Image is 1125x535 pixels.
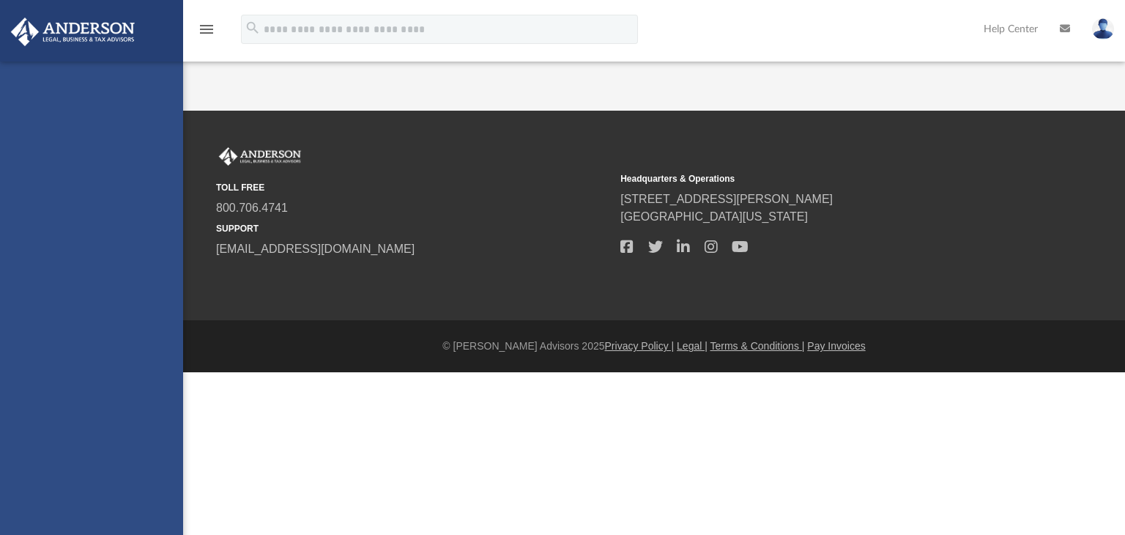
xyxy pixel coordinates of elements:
[216,147,304,166] img: Anderson Advisors Platinum Portal
[216,202,288,214] a: 800.706.4741
[677,340,708,352] a: Legal |
[183,339,1125,354] div: © [PERSON_NAME] Advisors 2025
[620,193,833,205] a: [STREET_ADDRESS][PERSON_NAME]
[620,210,808,223] a: [GEOGRAPHIC_DATA][US_STATE]
[7,18,139,46] img: Anderson Advisors Platinum Portal
[216,243,415,255] a: [EMAIL_ADDRESS][DOMAIN_NAME]
[807,340,865,352] a: Pay Invoices
[216,222,610,235] small: SUPPORT
[198,28,215,38] a: menu
[1092,18,1114,40] img: User Pic
[605,340,675,352] a: Privacy Policy |
[245,20,261,36] i: search
[620,172,1014,185] small: Headquarters & Operations
[216,181,610,194] small: TOLL FREE
[198,21,215,38] i: menu
[710,340,805,352] a: Terms & Conditions |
